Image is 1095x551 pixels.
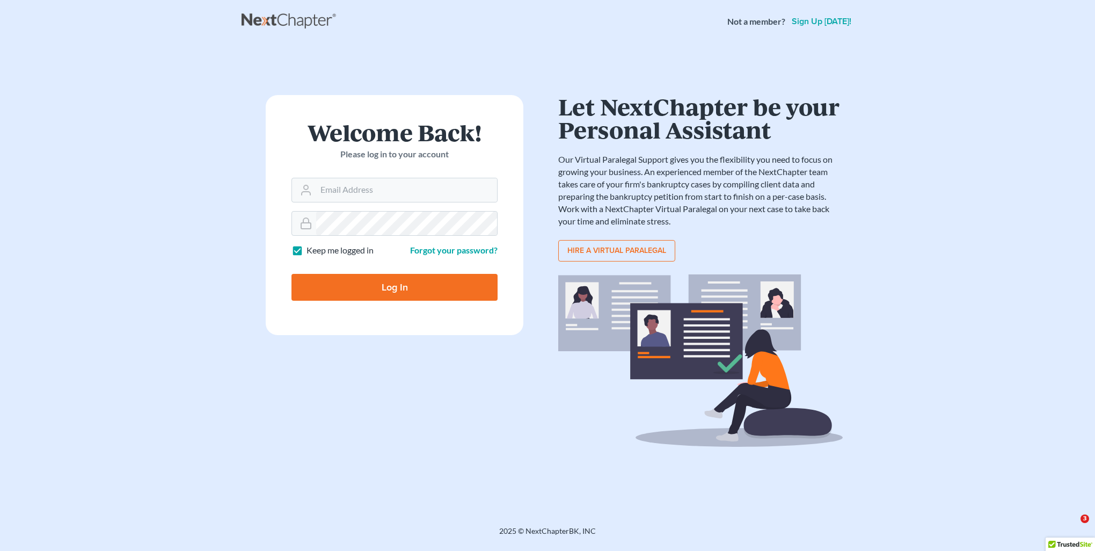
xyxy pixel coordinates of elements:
h1: Let NextChapter be your Personal Assistant [558,95,843,141]
a: Hire a virtual paralegal [558,240,675,262]
label: Keep me logged in [306,244,374,257]
span: 3 [1081,514,1089,523]
input: Log In [291,274,498,301]
p: Our Virtual Paralegal Support gives you the flexibility you need to focus on growing your busines... [558,154,843,227]
a: Forgot your password? [410,245,498,255]
a: Sign up [DATE]! [790,17,853,26]
p: Please log in to your account [291,148,498,161]
strong: Not a member? [727,16,785,28]
input: Email Address [316,178,497,202]
iframe: Intercom live chat [1058,514,1084,540]
img: virtual_paralegal_bg-b12c8cf30858a2b2c02ea913d52db5c468ecc422855d04272ea22d19010d70dc.svg [558,274,843,447]
h1: Welcome Back! [291,121,498,144]
div: 2025 © NextChapterBK, INC [242,526,853,545]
